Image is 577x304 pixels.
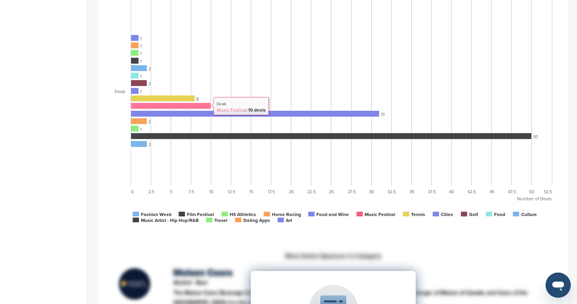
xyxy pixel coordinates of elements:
tspan: Music Festival [365,212,395,217]
tspan: Fashion Week [141,212,172,217]
tspan: Horse Racing [272,212,301,217]
text: 7.5 [188,189,194,194]
tspan: Food and Wine [316,212,349,217]
tspan: Film Festival [187,212,214,217]
tspan: : [247,107,248,113]
text: 5 [170,189,172,194]
text: 30 [369,189,374,194]
text: 52.5 [544,189,552,194]
text: 35 [409,189,414,194]
text: 2.5 [148,189,154,194]
text: Golf [469,212,478,217]
text: 45 [489,189,494,194]
text: 8 [196,97,199,102]
text: Cities [441,212,453,217]
text: 37.5 [428,189,436,194]
text: 42.5 [467,189,476,194]
text: 1 [140,59,142,64]
tspan: Music Artist - Hip Hop/R&B [141,218,199,223]
text: 25 [329,189,334,194]
text: 40 [449,189,454,194]
text: 27.5 [348,189,356,194]
text: 32.5 [387,189,396,194]
tspan: Number of Deals [517,196,552,201]
iframe: Bouton de lancement de la fenêtre de messagerie [546,273,571,298]
text: Art [285,218,292,223]
text: Tennis [411,212,425,217]
tspan: Deals [217,102,226,106]
text: 17.5 [268,189,275,194]
text: 22.5 [307,189,316,194]
text: 1 [140,127,142,132]
text: 15 [249,189,253,194]
text: 50 [533,134,538,139]
text: Travel [214,218,227,223]
text: 2 [148,142,151,147]
text: 47.5 [508,189,516,194]
text: Food [494,212,505,217]
text: 12.5 [228,189,235,194]
text: 1 [140,51,142,56]
tspan: Dating Apps [243,218,270,223]
text: 31 [381,112,385,117]
text: 1 [140,89,142,94]
text: 2 [148,81,151,86]
text: 1 [140,36,142,41]
text: 1 [140,44,142,49]
tspan: 10 deals [248,107,266,113]
text: 2 [148,119,151,125]
text: Deals [115,89,125,94]
tspan: HS Athletics [230,212,256,217]
text: Culture [521,212,537,217]
text: 2 [148,66,151,71]
tspan: Music Festival [217,107,247,113]
text: 20 [289,189,294,194]
text: 10 [209,189,214,194]
text: 50 [529,189,534,194]
text: 1 [140,74,142,79]
text: 0 [131,189,134,194]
